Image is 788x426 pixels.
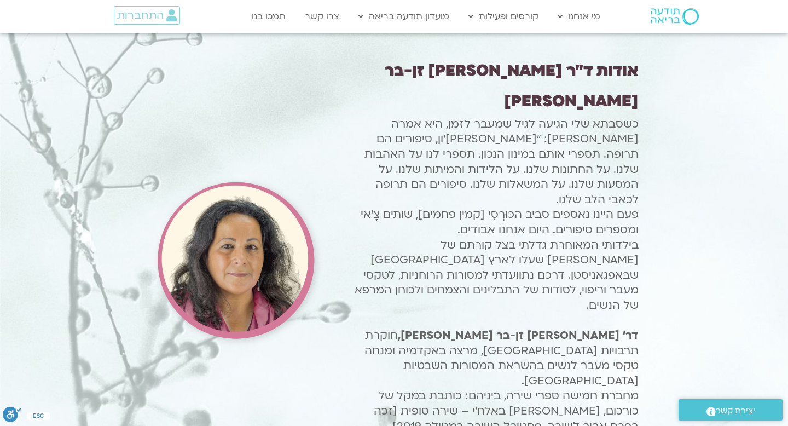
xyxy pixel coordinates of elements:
a: התחברות [114,6,180,25]
a: יצירת קשר [679,399,783,421]
a: תמכו בנו [246,6,291,27]
span: פעם היינו נאספים סביב הכּוּרְסִי [קמין פחמים], שותים צָ'אי ומספרים סיפורים. היום אנחנו אבודים. [361,207,639,237]
span: יצירת קשר [716,404,755,418]
a: צרו קשר [299,6,345,27]
img: תודעה בריאה [651,8,699,25]
a: מי אנחנו [552,6,606,27]
strong: דר׳ [PERSON_NAME] זן-בר [PERSON_NAME], [398,328,639,343]
a: מועדון תודעה בריאה [353,6,455,27]
span: חוקרת תרבויות [GEOGRAPHIC_DATA], מרצה באקדמיה ומנחה טקסי מעבר לנשים בהשראת המסורות השבטיות [GEOGR... [364,328,639,388]
h3: אודות ד״ר [PERSON_NAME] זן-בר [PERSON_NAME] [348,55,639,117]
a: קורסים ופעילות [463,6,544,27]
span: בילדותי המאוחרת גדלתי בצל קורתם של [PERSON_NAME] שעלו לארץ [GEOGRAPHIC_DATA] שבאפגאניסטן. דרכם נת... [355,238,639,313]
span: התחברות [117,9,164,21]
span: כשסבתא שלי הגיעה לגיל שמעבר לזמן, היא אמרה [PERSON_NAME]: "[PERSON_NAME]'ון, סיפורים הם תרופה. תס... [364,117,639,207]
